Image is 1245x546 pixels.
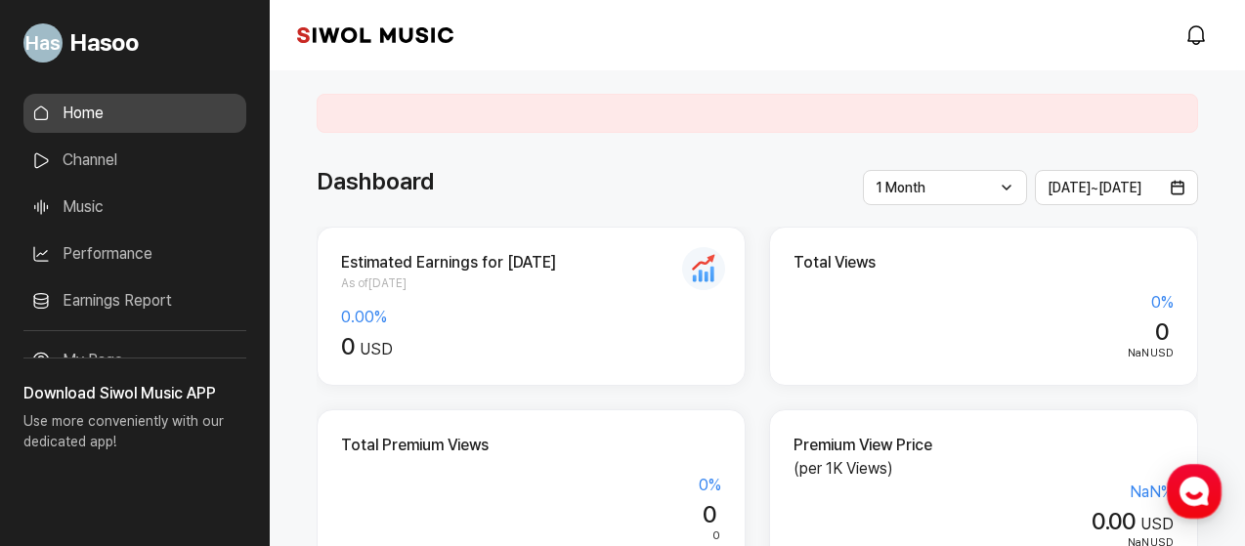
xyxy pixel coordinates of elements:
span: 0 [1155,317,1168,346]
span: 0.00 [1092,507,1135,535]
a: My Page [23,341,246,380]
h3: Download Siwol Music APP [23,382,246,405]
a: Channel [23,141,246,180]
div: USD [794,508,1174,536]
h2: Total Views [794,251,1174,274]
a: Music [23,188,246,227]
span: Hasoo [70,25,139,61]
button: [DATE]~[DATE] [1035,170,1199,205]
div: 0 % [794,291,1174,315]
div: USD [794,345,1174,362]
h2: Premium View Price [794,434,1174,457]
a: Home [23,94,246,133]
a: Earnings Report [23,281,246,320]
span: [DATE] ~ [DATE] [1048,180,1141,195]
span: NaN [1128,346,1149,359]
div: NaN % [794,481,1174,504]
a: Performance [23,234,246,273]
a: Go to My Profile [23,16,246,70]
div: USD [341,333,721,361]
p: Use more conveniently with our dedicated app! [23,405,246,468]
div: 0.00 % [341,306,721,329]
span: 0 [712,528,720,542]
span: 1 Month [876,180,925,195]
h2: Estimated Earnings for [DATE] [341,251,721,274]
a: modal.notifications [1179,16,1218,55]
p: (per 1K Views) [794,457,1174,481]
span: 0 [341,332,354,360]
h1: Dashboard [317,164,434,199]
div: 0 % [341,474,721,497]
span: 0 [703,500,715,528]
span: As of [DATE] [341,274,721,292]
h2: Total Premium Views [341,434,721,457]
